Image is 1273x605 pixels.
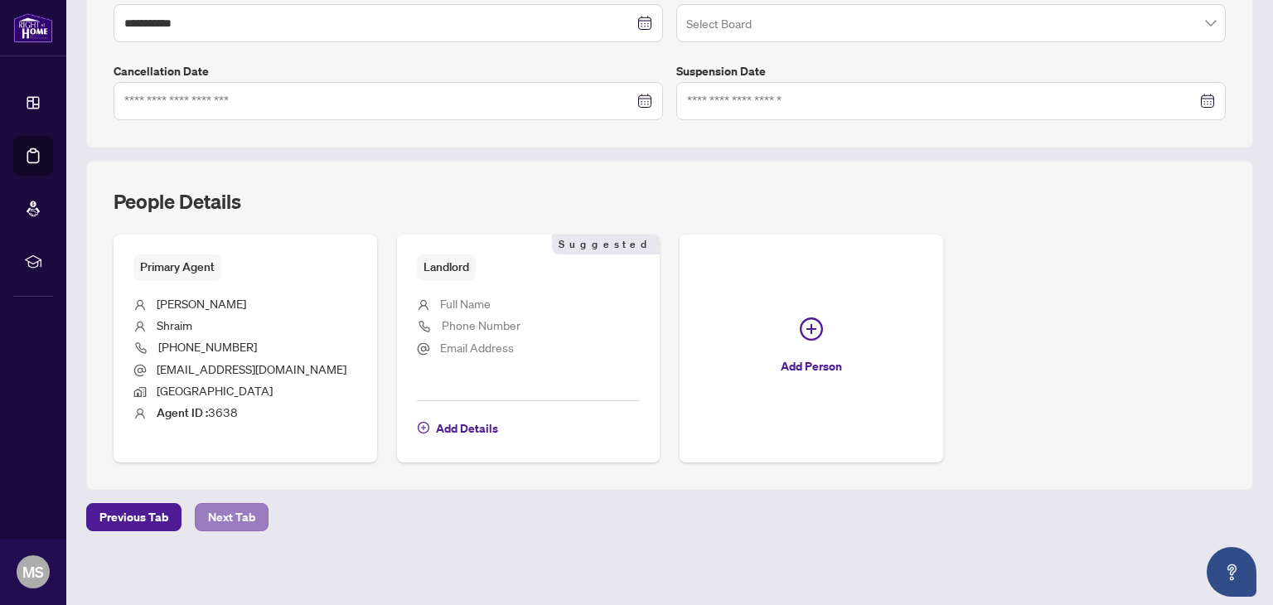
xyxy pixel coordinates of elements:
span: Phone Number [442,317,520,332]
b: Agent ID : [157,405,208,420]
span: [PERSON_NAME] [157,296,246,311]
span: Suggested [552,235,660,254]
span: [EMAIL_ADDRESS][DOMAIN_NAME] [157,361,346,376]
span: [PHONE_NUMBER] [158,339,257,354]
span: Full Name [440,296,491,311]
span: [GEOGRAPHIC_DATA] [157,383,273,398]
img: logo [13,12,53,43]
button: Open asap [1207,547,1256,597]
button: Next Tab [195,503,269,531]
span: Previous Tab [99,504,168,530]
button: Add Person [680,235,943,462]
button: Previous Tab [86,503,182,531]
label: Suspension Date [676,62,1226,80]
span: MS [22,560,44,583]
span: 3638 [157,404,238,419]
label: Cancellation Date [114,62,663,80]
button: Add Details [417,414,499,443]
span: Shraim [157,317,192,332]
span: Next Tab [208,504,255,530]
span: plus-circle [800,317,823,341]
span: Add Details [436,415,498,442]
h2: People Details [114,188,241,215]
span: Primary Agent [133,254,221,280]
span: Landlord [417,254,476,280]
span: Add Person [781,353,842,380]
span: Email Address [440,340,514,355]
span: plus-circle [418,422,429,433]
